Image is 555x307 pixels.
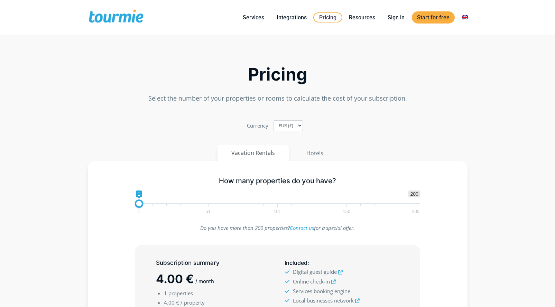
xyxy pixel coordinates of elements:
span: / property [181,299,205,306]
span: Local businesses network [293,297,354,304]
h5: : [285,259,399,267]
span: 200 [408,190,420,197]
span: 4.00 € [156,272,194,286]
button: Vacation Rentals [218,145,289,161]
a: Integrations [271,13,312,22]
span: Included [285,259,307,266]
span: 101 [272,210,282,213]
span: 1 [164,290,167,297]
span: 4.00 € [164,299,179,306]
p: Select the number of your properties or rooms to calculate the cost of your subscription. [88,94,468,103]
p: Do you have more than 200 properties? for a special offer. [135,223,420,233]
a: Contact us [290,224,314,231]
a: Pricing [313,12,342,22]
h2: Pricing [88,66,468,83]
span: 51 [205,210,212,213]
h5: How many properties do you have? [135,177,420,185]
span: properties [168,290,193,297]
span: 200 [411,210,420,213]
span: / month [195,278,214,285]
label: Currency [247,121,268,130]
a: Start for free [412,11,455,24]
span: Online check-in [293,278,330,285]
a: Resources [344,13,380,22]
h5: Subscription summary [156,259,270,267]
a: Sign in [382,13,410,22]
a: Services [238,13,269,22]
span: 1 [136,190,142,197]
span: Services booking engine [293,288,350,295]
span: Digital guest guide [293,268,337,275]
button: Hotels [292,145,337,161]
span: 1 [137,210,141,213]
span: 150 [342,210,351,213]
